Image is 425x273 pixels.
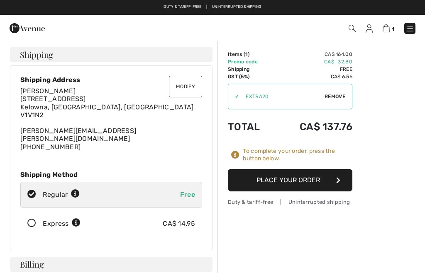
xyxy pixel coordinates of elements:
a: [PHONE_NUMBER] [20,143,81,151]
td: Free [275,65,352,73]
a: 1ère Avenue [10,24,45,31]
img: Shopping Bag [383,24,390,32]
a: 1 [383,23,394,33]
button: Modify [169,76,202,97]
div: CA$ 14.95 [163,219,195,229]
div: [PERSON_NAME][EMAIL_ADDRESS][PERSON_NAME][DOMAIN_NAME] [20,87,202,151]
td: Shipping [228,65,275,73]
span: 1 [392,26,394,32]
img: Search [349,25,356,32]
td: GST (5%) [228,73,275,80]
div: Regular [43,190,80,200]
td: Promo code [228,58,275,65]
span: Billing [20,260,44,268]
span: Remove [325,93,345,100]
div: Shipping Address [20,76,202,84]
div: To complete your order, press the button below. [243,147,352,162]
td: CA$ -32.80 [275,58,352,65]
div: Shipping Method [20,171,202,179]
img: My Info [366,24,373,33]
span: Shipping [20,51,53,59]
td: CA$ 6.56 [275,73,352,80]
td: Total [228,113,275,141]
td: Items ( ) [228,51,275,58]
div: Duty & tariff-free | Uninterrupted shipping [228,198,352,206]
span: Free [180,191,195,198]
td: CA$ 164.00 [275,51,352,58]
button: Place Your Order [228,169,352,191]
span: 1 [245,51,248,57]
div: ✔ [228,93,239,100]
span: [STREET_ADDRESS] Kelowna, [GEOGRAPHIC_DATA], [GEOGRAPHIC_DATA] V1V1N2 [20,95,194,118]
img: Menu [406,24,414,33]
img: 1ère Avenue [10,20,45,36]
span: [PERSON_NAME] [20,87,76,95]
div: Express [43,219,81,229]
input: Promo code [239,84,325,109]
td: CA$ 137.76 [275,113,352,141]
